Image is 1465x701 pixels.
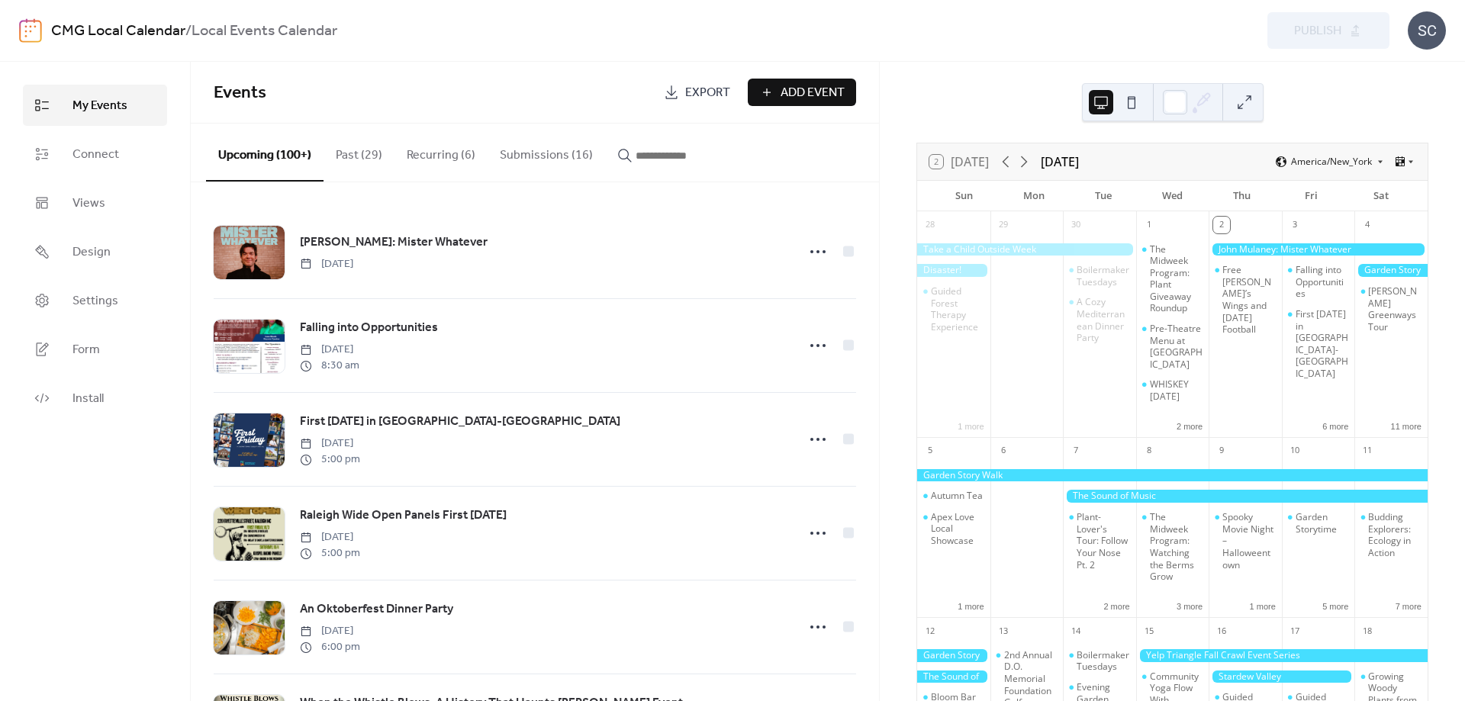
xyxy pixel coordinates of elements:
[917,511,990,547] div: Apex Love Local Showcase
[300,600,453,619] a: An Oktoberfest Dinner Party
[917,670,990,683] div: The Sound of Music
[1209,264,1282,336] div: Free Gussie’s Wings and Thursday Football
[1077,649,1130,673] div: Boilermaker Tuesdays
[1368,285,1422,333] div: [PERSON_NAME] Greenways Tour
[1063,649,1136,673] div: Boilermaker Tuesdays
[1291,157,1372,166] span: America/New_York
[1097,599,1135,612] button: 2 more
[1207,181,1277,211] div: Thu
[1138,181,1207,211] div: Wed
[1316,419,1354,432] button: 6 more
[300,256,353,272] span: [DATE]
[300,413,620,431] span: First [DATE] in [GEOGRAPHIC_DATA]-[GEOGRAPHIC_DATA]
[917,490,990,502] div: Autumn Tea
[1136,323,1209,370] div: Pre-Theatre Menu at Alley Twenty Six
[1077,264,1130,288] div: Boilermaker Tuesdays
[214,76,266,110] span: Events
[1063,296,1136,343] div: A Cozy Mediterranean Dinner Party
[1244,599,1282,612] button: 1 more
[931,511,984,547] div: Apex Love Local Showcase
[1354,285,1428,333] div: Cary Greenways Tour
[1150,323,1203,370] div: Pre-Theatre Menu at [GEOGRAPHIC_DATA]
[1067,442,1084,459] div: 7
[394,124,488,180] button: Recurring (6)
[1296,308,1349,380] div: First [DATE] in [GEOGRAPHIC_DATA]-[GEOGRAPHIC_DATA]
[300,319,438,337] span: Falling into Opportunities
[1063,264,1136,288] div: Boilermaker Tuesdays
[72,146,119,164] span: Connect
[1136,511,1209,583] div: The Midweek Program: Watching the Berms Grow
[51,17,185,46] a: CMG Local Calendar
[1213,217,1230,233] div: 2
[1359,442,1376,459] div: 11
[931,490,983,502] div: Autumn Tea
[1170,599,1209,612] button: 3 more
[1286,217,1303,233] div: 3
[72,195,105,213] span: Views
[1141,442,1158,459] div: 8
[1385,419,1428,432] button: 11 more
[23,378,167,419] a: Install
[929,181,999,211] div: Sun
[1368,511,1422,558] div: Budding Explorers: Ecology in Action
[1170,419,1209,432] button: 2 more
[652,79,742,106] a: Export
[72,341,100,359] span: Form
[300,545,360,561] span: 5:00 pm
[324,124,394,180] button: Past (29)
[1282,264,1355,300] div: Falling into Opportunities
[1136,649,1428,662] div: Yelp Triangle Fall Crawl Event Series
[995,442,1012,459] div: 6
[1150,243,1203,315] div: The Midweek Program: Plant Giveaway Roundup
[300,506,507,526] a: Raleigh Wide Open Panels First [DATE]
[922,622,939,639] div: 12
[1063,511,1136,571] div: Plant-Lover's Tour: Follow Your Nose Pt. 2
[72,292,118,310] span: Settings
[1136,243,1209,315] div: The Midweek Program: Plant Giveaway Roundup
[917,469,1428,482] div: Garden Story Walk
[1296,264,1349,300] div: Falling into Opportunities
[917,649,990,662] div: Garden Story Walk
[300,233,488,252] a: [PERSON_NAME]: Mister Whatever
[1359,217,1376,233] div: 4
[1141,217,1158,233] div: 1
[1150,378,1203,402] div: WHISKEY [DATE]
[1316,599,1354,612] button: 5 more
[1286,622,1303,639] div: 17
[1389,599,1428,612] button: 7 more
[1277,181,1346,211] div: Fri
[999,181,1068,211] div: Mon
[23,182,167,223] a: Views
[1213,622,1230,639] div: 16
[995,622,1012,639] div: 13
[23,133,167,175] a: Connect
[300,233,488,252] span: [PERSON_NAME]: Mister Whatever
[1359,622,1376,639] div: 18
[488,124,605,180] button: Submissions (16)
[1136,378,1209,402] div: WHISKEY WEDNESDAY
[1354,264,1428,277] div: Garden Story Walk
[1150,511,1203,583] div: The Midweek Program: Watching the Berms Grow
[1077,296,1130,343] div: A Cozy Mediterranean Dinner Party
[748,79,856,106] button: Add Event
[23,85,167,126] a: My Events
[922,217,939,233] div: 28
[1067,217,1084,233] div: 30
[1068,181,1138,211] div: Tue
[1041,153,1079,171] div: [DATE]
[1077,511,1130,571] div: Plant-Lover's Tour: Follow Your Nose Pt. 2
[1209,670,1354,683] div: Stardew Valley
[300,506,507,525] span: Raleigh Wide Open Panels First [DATE]
[781,84,845,102] span: Add Event
[1222,511,1276,571] div: Spooky Movie Night – Halloweentown
[23,280,167,321] a: Settings
[300,358,359,374] span: 8:30 am
[917,285,990,333] div: Guided Forest Therapy Experience
[922,442,939,459] div: 5
[951,599,990,612] button: 1 more
[72,390,104,408] span: Install
[917,243,1136,256] div: Take a Child Outside Week
[300,452,360,468] span: 5:00 pm
[72,97,127,115] span: My Events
